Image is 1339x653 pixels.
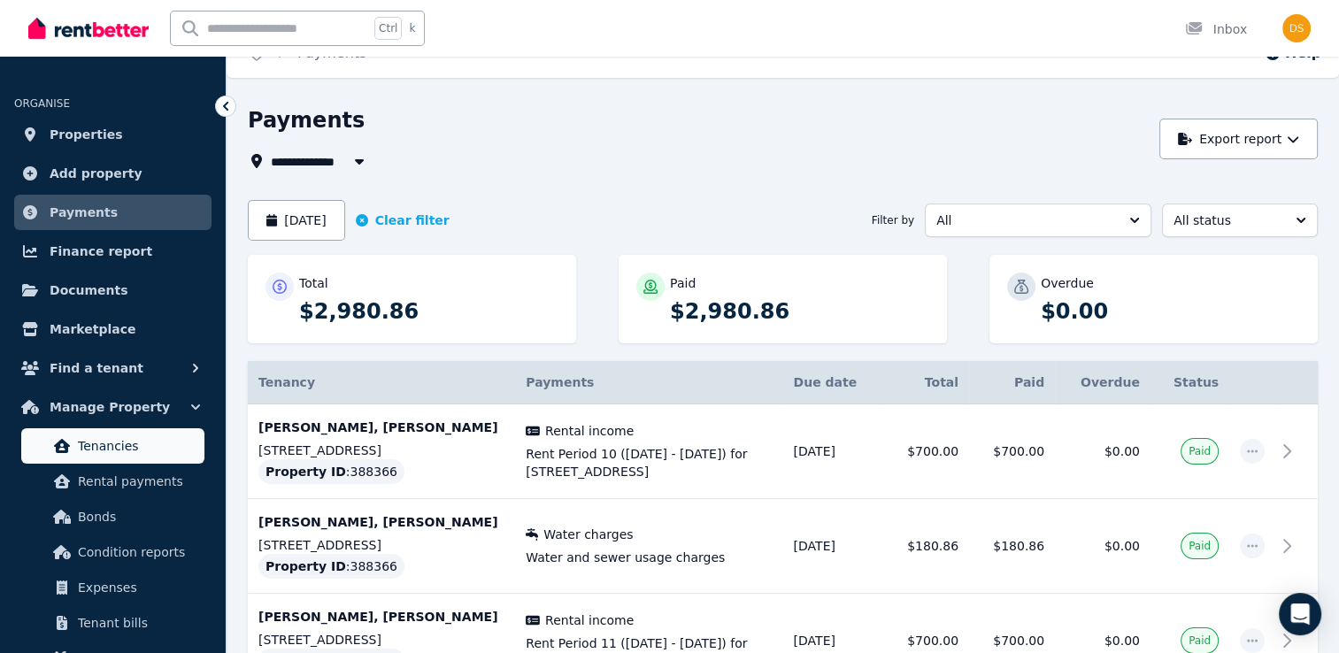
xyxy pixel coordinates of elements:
a: Documents [14,273,212,308]
a: Properties [14,117,212,152]
span: Add property [50,163,142,184]
span: k [409,21,415,35]
button: All status [1162,204,1318,237]
th: Due date [783,361,883,404]
div: Open Intercom Messenger [1279,593,1321,635]
a: Payments [14,195,212,230]
a: Expenses [21,570,204,605]
span: Finance report [50,241,152,262]
th: Tenancy [248,361,515,404]
span: All status [1174,211,1281,229]
span: Ctrl [374,17,402,40]
span: Water and sewer usage charges [526,549,772,566]
button: Clear filter [356,211,450,229]
td: [DATE] [783,499,883,594]
span: Expenses [78,577,197,598]
button: [DATE] [248,200,345,241]
p: [PERSON_NAME], [PERSON_NAME] [258,513,504,531]
a: Bonds [21,499,204,534]
span: Manage Property [50,396,170,418]
div: : 388366 [258,459,404,484]
td: $700.00 [883,404,969,499]
button: Export report [1159,119,1318,159]
a: Marketplace [14,311,212,347]
span: All [936,211,1115,229]
span: Property ID [265,463,346,480]
a: Tenancies [21,428,204,464]
span: Properties [50,124,123,145]
p: $2,980.86 [670,297,929,326]
p: [PERSON_NAME], [PERSON_NAME] [258,419,504,436]
a: Tenant bills [21,605,204,641]
span: Water charges [543,526,633,543]
a: Finance report [14,234,212,269]
th: Overdue [1055,361,1150,404]
p: [STREET_ADDRESS] [258,631,504,649]
span: Paid [1189,539,1211,553]
span: Filter by [872,213,914,227]
span: Rental payments [78,471,197,492]
span: Property ID [265,557,346,575]
a: Condition reports [21,534,204,570]
button: Find a tenant [14,350,212,386]
span: Find a tenant [50,357,143,379]
th: Paid [969,361,1055,404]
span: Paid [1189,444,1211,458]
span: Payments [50,202,118,223]
span: Documents [50,280,128,301]
button: All [925,204,1151,237]
span: $0.00 [1104,539,1140,553]
th: Total [883,361,969,404]
span: Bonds [78,506,197,527]
p: $2,980.86 [299,297,558,326]
td: $700.00 [969,404,1055,499]
p: $0.00 [1041,297,1300,326]
h1: Payments [248,106,365,134]
th: Status [1150,361,1229,404]
span: Payments [526,375,594,389]
span: $0.00 [1104,634,1140,648]
div: : 388366 [258,554,404,579]
p: [STREET_ADDRESS] [258,442,504,459]
span: Paid [1189,634,1211,648]
span: Condition reports [78,542,197,563]
span: Rental income [545,422,634,440]
a: Add property [14,156,212,191]
img: RentBetter [28,15,149,42]
div: Inbox [1185,20,1247,38]
a: Rental payments [21,464,204,499]
td: $180.86 [969,499,1055,594]
p: Total [299,274,328,292]
span: Tenancies [78,435,197,457]
img: Drew Simon [1282,14,1311,42]
span: Rent Period 10 ([DATE] - [DATE]) for [STREET_ADDRESS] [526,445,772,480]
span: Tenant bills [78,612,197,634]
span: Rental income [545,611,634,629]
span: Marketplace [50,319,135,340]
p: Overdue [1041,274,1094,292]
button: Manage Property [14,389,212,425]
p: [PERSON_NAME], [PERSON_NAME] [258,608,504,626]
span: ORGANISE [14,97,70,110]
p: [STREET_ADDRESS] [258,536,504,554]
span: $0.00 [1104,444,1140,458]
td: $180.86 [883,499,969,594]
td: [DATE] [783,404,883,499]
p: Paid [670,274,696,292]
